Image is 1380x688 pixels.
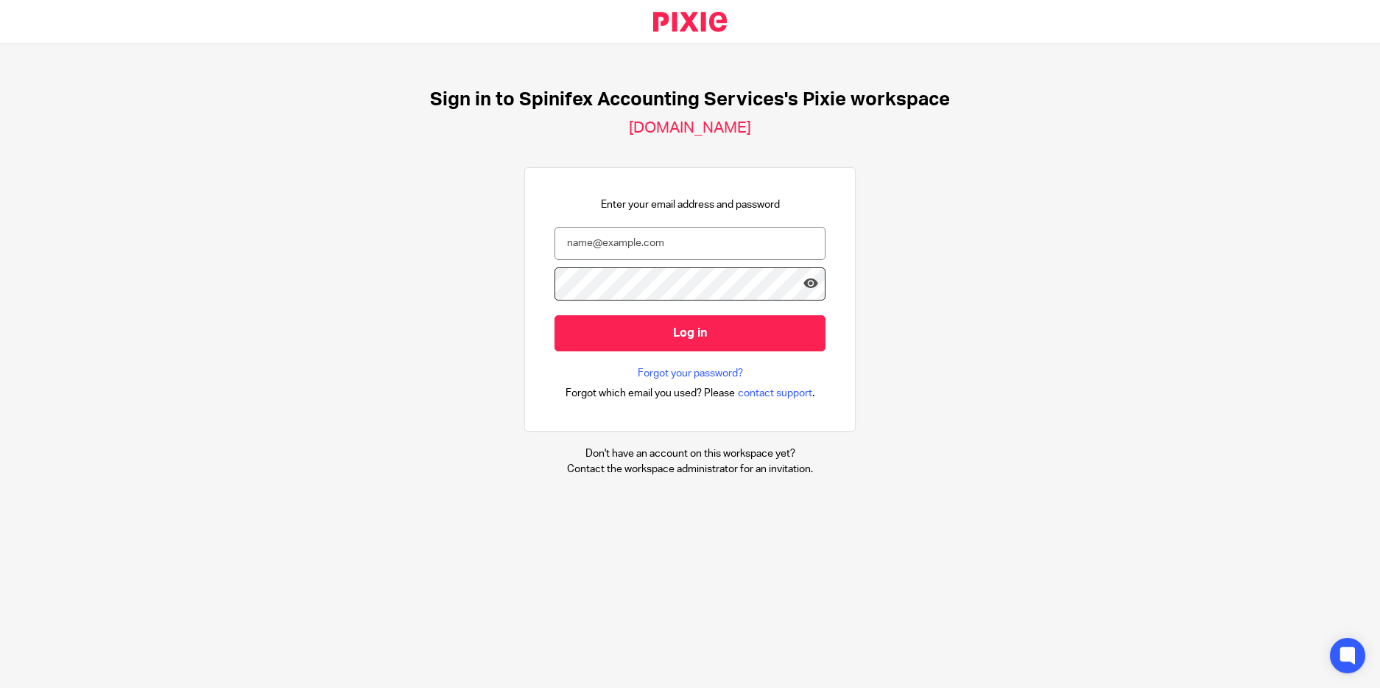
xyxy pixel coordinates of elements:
p: Enter your email address and password [601,197,780,212]
p: Contact the workspace administrator for an invitation. [567,462,813,477]
input: Log in [555,315,825,351]
h1: Sign in to Spinifex Accounting Services's Pixie workspace [430,88,950,111]
span: Forgot which email you used? Please [566,386,735,401]
a: Forgot your password? [638,366,743,381]
p: Don't have an account on this workspace yet? [567,446,813,461]
span: contact support [738,386,812,401]
div: . [566,385,815,401]
input: name@example.com [555,227,825,260]
h2: [DOMAIN_NAME] [629,119,751,138]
